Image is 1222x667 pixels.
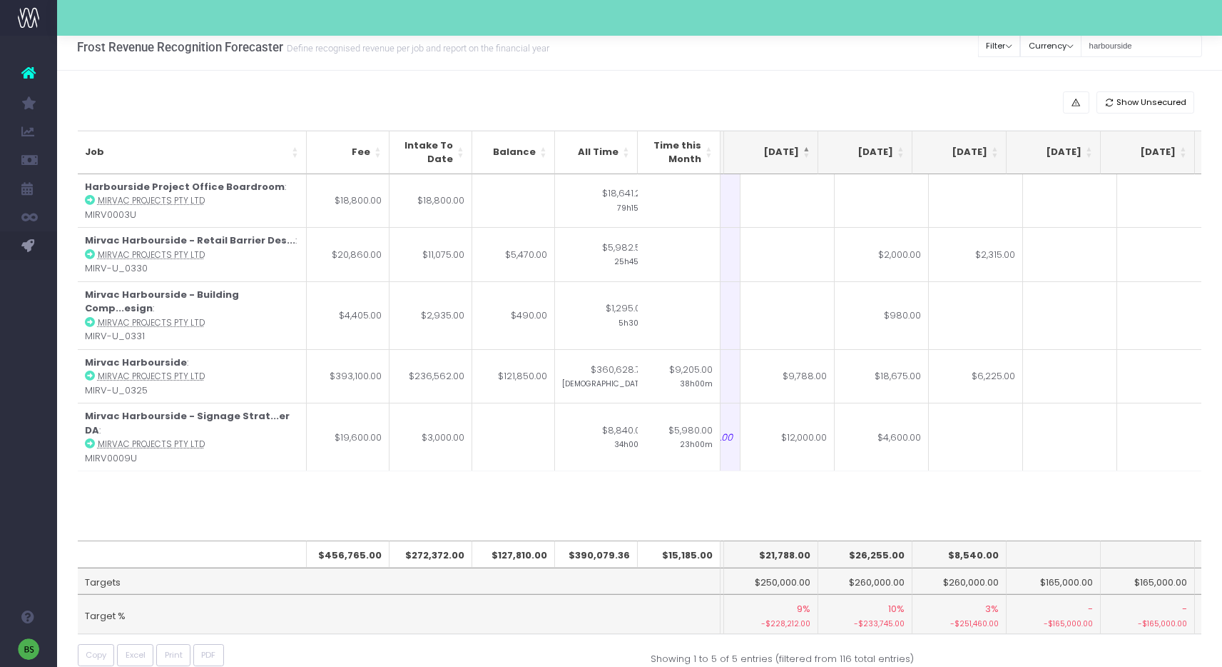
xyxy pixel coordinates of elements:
span: Copy [86,649,106,661]
th: $127,810.00 [472,541,555,568]
span: - [1088,602,1093,616]
abbr: Mirvac Projects Pty Ltd [98,371,205,382]
td: $490.00 [472,281,555,349]
td: $3,000.00 [389,403,472,471]
td: $19,600.00 [307,403,389,471]
button: PDF [193,644,224,666]
th: All Time: activate to sort column ascending [555,131,638,174]
td: $165,000.00 [1101,568,1195,595]
button: Excel [117,644,153,666]
td: $5,982.50 [555,227,654,281]
th: Oct 25: activate to sort column ascending [818,131,912,174]
th: Job: activate to sort column ascending [78,131,307,174]
td: $12,000.00 [740,403,835,471]
td: $2,000.00 [835,227,929,281]
small: 79h15m [617,201,646,214]
small: 25h45m [614,254,646,267]
th: Intake To Date: activate to sort column ascending [389,131,472,174]
div: Showing 1 to 5 of 5 entries (filtered from 116 total entries) [651,644,914,666]
th: $15,185.00 [638,541,721,568]
strong: Mirvac Harbourside - Signage Strat...er DA [85,409,290,437]
strong: Mirvac Harbourside - Retail Barrier Des... [85,234,295,247]
span: 10% [888,602,905,616]
small: -$165,000.00 [1108,616,1187,630]
td: : MIRV-U_0331 [78,281,307,349]
td: $980.00 [835,281,929,349]
td: Target % [78,594,721,634]
abbr: Mirvac Projects Pty Ltd [98,195,205,206]
span: 3% [985,602,999,616]
button: Currency [1020,35,1081,57]
span: Print [165,649,183,661]
span: 9% [797,602,810,616]
td: $4,600.00 [835,403,929,471]
button: Show Unsecured [1096,91,1195,114]
td: $2,935.00 [389,281,472,349]
th: $8,540.00 [912,541,1007,568]
td: Targets [78,568,721,595]
span: Excel [126,649,146,661]
td: : MIRV0009U [78,403,307,471]
td: $2,315.00 [929,227,1023,281]
td: : MIRV-U_0330 [78,227,307,281]
td: $360,628.75 [555,349,654,403]
td: $393,100.00 [307,349,389,403]
td: $121,850.00 [472,349,555,403]
td: $9,788.00 [740,349,835,403]
th: $390,079.36 [555,541,638,568]
input: Search... [1081,35,1202,57]
td: $1,295.00 [555,281,654,349]
th: Balance: activate to sort column ascending [472,131,555,174]
h3: Frost Revenue Recognition Forecaster [77,40,549,54]
td: : MIRV-U_0325 [78,349,307,403]
strong: Harbourside Project Office Boardroom [85,180,285,194]
td: $11,075.00 [389,227,472,281]
th: $21,788.00 [724,541,818,568]
img: images/default_profile_image.png [18,638,39,660]
th: $26,255.00 [818,541,912,568]
strong: Mirvac Harbourside - Building Comp...esign [85,288,239,316]
td: : MIRV0003U [78,174,307,228]
button: Copy [78,644,115,666]
abbr: Mirvac Projects Pty Ltd [98,317,205,329]
th: $272,372.00 [389,541,472,568]
small: [DEMOGRAPHIC_DATA] [562,376,646,389]
th: Sep 25: activate to sort column descending [724,131,818,174]
small: -$233,745.00 [825,616,905,630]
th: Jan 26: activate to sort column ascending [1101,131,1195,174]
td: $250,000.00 [724,568,818,595]
th: Fee: activate to sort column ascending [307,131,389,174]
th: Dec 25: activate to sort column ascending [1007,131,1101,174]
td: $5,470.00 [472,227,555,281]
abbr: Mirvac Projects Pty Ltd [98,438,205,450]
td: $20,860.00 [307,227,389,281]
th: Nov 25: activate to sort column ascending [912,131,1007,174]
small: 38h00m [680,376,713,389]
td: $18,641.25 [555,174,654,228]
td: $260,000.00 [818,568,912,595]
td: $18,800.00 [389,174,472,228]
th: Time this Month: activate to sort column ascending [638,131,721,174]
td: $236,562.00 [389,349,472,403]
button: Print [156,644,190,666]
button: Filter [978,35,1021,57]
small: -$228,212.00 [731,616,810,630]
span: - [1182,602,1187,616]
small: 23h00m [680,437,713,450]
td: $8,840.00 [555,403,654,471]
small: -$165,000.00 [1014,616,1093,630]
td: $6,225.00 [929,349,1023,403]
td: $5,980.00 [638,403,721,471]
strong: Mirvac Harbourside [85,356,187,369]
td: $18,800.00 [307,174,389,228]
td: $18,675.00 [835,349,929,403]
small: -$251,460.00 [920,616,999,630]
small: Define recognised revenue per job and report on the financial year [283,40,549,54]
abbr: Mirvac Projects Pty Ltd [98,249,205,261]
td: $4,405.00 [307,281,389,349]
td: $9,205.00 [638,349,721,403]
th: $456,765.00 [307,541,389,568]
small: 34h00m [614,437,646,450]
small: 5h30m [618,316,646,329]
td: $165,000.00 [1007,568,1101,595]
